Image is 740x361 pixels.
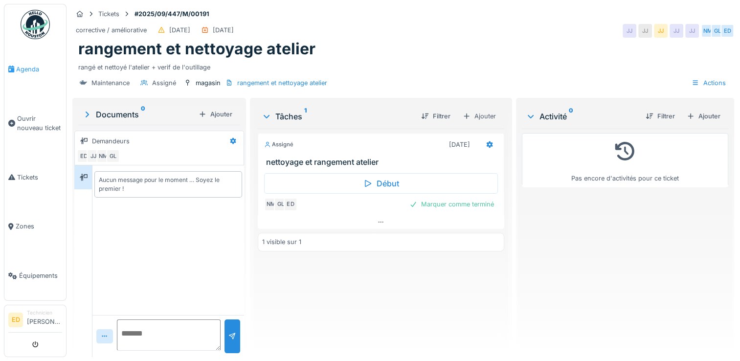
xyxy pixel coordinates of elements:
[195,108,236,121] div: Ajouter
[78,40,315,58] h1: rangement et nettoyage atelier
[4,94,66,153] a: Ouvrir nouveau ticket
[82,109,195,120] div: Documents
[96,149,110,163] div: NM
[654,24,668,38] div: JJ
[131,9,213,19] strong: #2025/09/447/M/00191
[87,149,100,163] div: JJ
[262,111,413,122] div: Tâches
[152,78,176,88] div: Assigné
[274,198,288,211] div: GL
[417,110,454,123] div: Filtrer
[4,45,66,94] a: Agenda
[213,25,234,35] div: [DATE]
[262,237,301,247] div: 1 visible sur 1
[91,78,130,88] div: Maintenance
[264,140,293,149] div: Assigné
[685,24,699,38] div: JJ
[264,198,278,211] div: NM
[27,309,62,330] li: [PERSON_NAME]
[141,109,145,120] sup: 0
[4,251,66,300] a: Équipements
[458,109,500,123] div: Ajouter
[405,198,498,211] div: Marquer comme terminé
[106,149,120,163] div: GL
[237,78,327,88] div: rangement et nettoyage atelier
[711,24,724,38] div: GL
[264,173,498,194] div: Début
[78,59,728,72] div: rangé et nettoyé l'atelier + verif de l'outillage
[196,78,221,88] div: magasin
[27,309,62,316] div: Technicien
[526,111,638,122] div: Activité
[687,76,730,90] div: Actions
[77,149,90,163] div: ED
[169,25,190,35] div: [DATE]
[16,222,62,231] span: Zones
[701,24,715,38] div: NM
[569,111,573,122] sup: 0
[266,158,500,167] h3: nettoyage et rangement atelier
[683,110,724,123] div: Ajouter
[304,111,307,122] sup: 1
[76,25,147,35] div: corrective / améliorative
[17,173,62,182] span: Tickets
[8,309,62,333] a: ED Technicien[PERSON_NAME]
[19,271,62,280] span: Équipements
[17,114,62,133] span: Ouvrir nouveau ticket
[92,136,130,146] div: Demandeurs
[528,137,722,183] div: Pas encore d'activités pour ce ticket
[284,198,297,211] div: ED
[449,140,470,149] div: [DATE]
[99,176,238,193] div: Aucun message pour le moment … Soyez le premier !
[638,24,652,38] div: JJ
[623,24,636,38] div: JJ
[21,10,50,39] img: Badge_color-CXgf-gQk.svg
[16,65,62,74] span: Agenda
[4,153,66,202] a: Tickets
[98,9,119,19] div: Tickets
[670,24,683,38] div: JJ
[720,24,734,38] div: ED
[642,110,679,123] div: Filtrer
[8,313,23,327] li: ED
[4,202,66,251] a: Zones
